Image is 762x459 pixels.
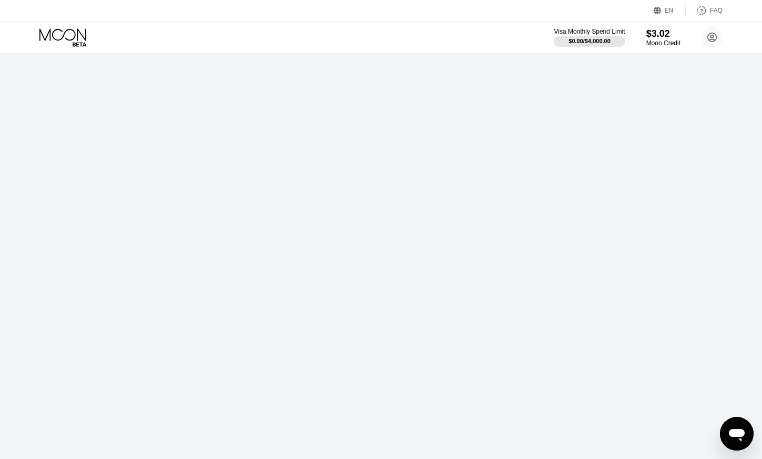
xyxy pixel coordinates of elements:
div: $3.02 [646,28,680,39]
div: $0.00 / $4,000.00 [568,38,611,44]
div: FAQ [686,5,723,16]
div: Visa Monthly Spend Limit$0.00/$4,000.00 [554,28,625,47]
div: EN [654,5,686,16]
div: EN [665,7,674,14]
div: FAQ [710,7,723,14]
div: $3.02Moon Credit [646,28,680,47]
div: Moon Credit [646,39,680,47]
div: Visa Monthly Spend Limit [554,28,625,35]
iframe: Кнопка запуска окна обмена сообщениями [720,417,754,451]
